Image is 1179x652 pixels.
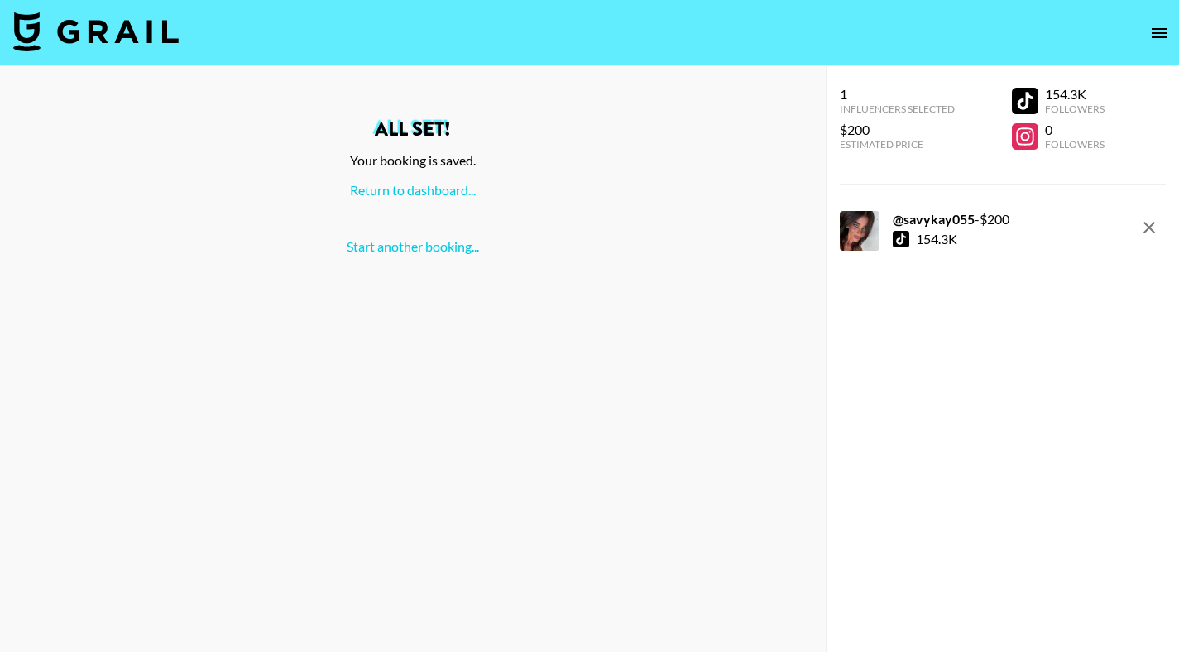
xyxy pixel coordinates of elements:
div: Followers [1045,103,1105,115]
div: 154.3K [1045,86,1105,103]
div: Followers [1045,138,1105,151]
button: remove [1133,211,1166,244]
div: Estimated Price [840,138,955,151]
a: Start another booking... [347,238,479,254]
div: 154.3K [916,231,957,247]
div: Your booking is saved. [13,152,812,169]
a: Return to dashboard... [350,182,476,198]
div: - $ 200 [893,211,1009,228]
div: $200 [840,122,955,138]
div: 0 [1045,122,1105,138]
button: open drawer [1143,17,1176,50]
div: Influencers Selected [840,103,955,115]
strong: @ savykay055 [893,211,975,227]
div: 1 [840,86,955,103]
h2: All set! [13,119,812,139]
img: Grail Talent [13,12,179,51]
